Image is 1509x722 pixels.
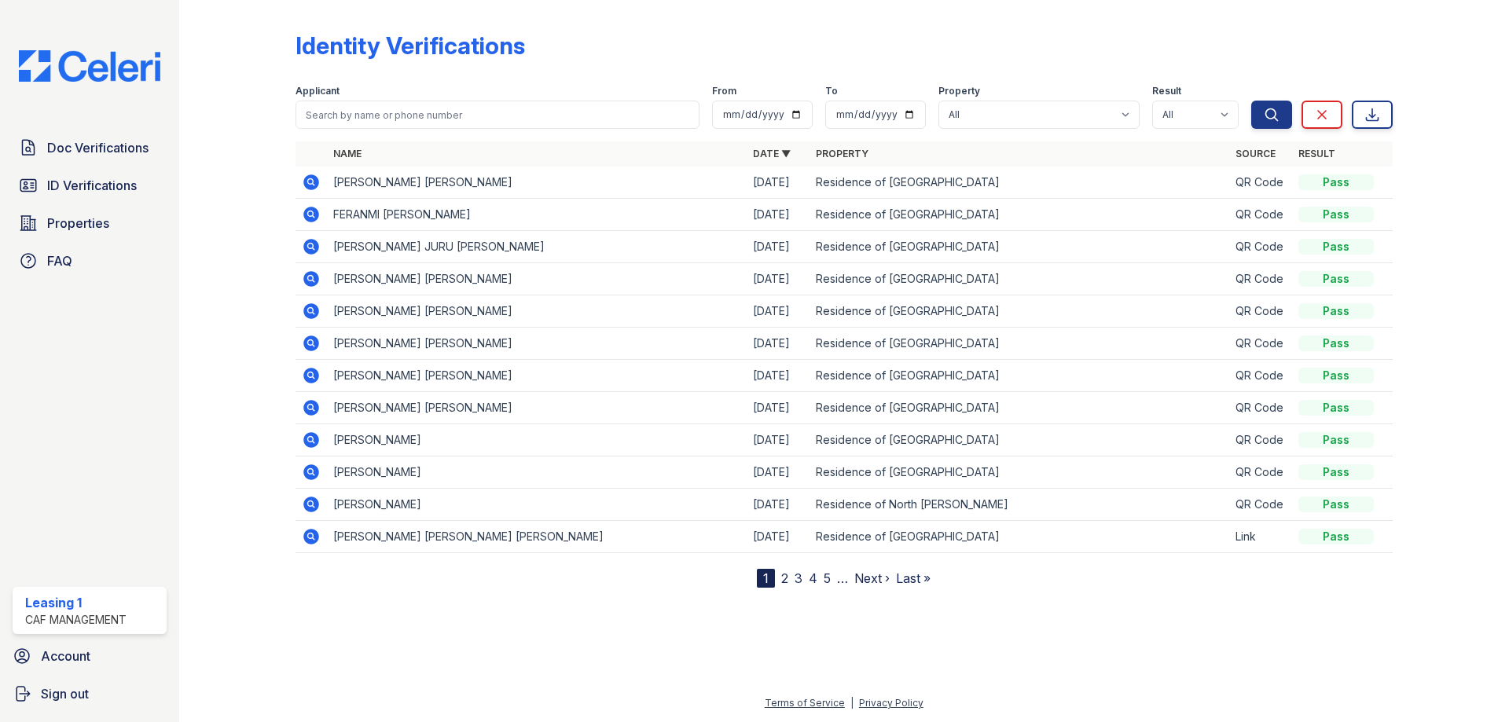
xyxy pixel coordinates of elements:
div: CAF Management [25,612,127,628]
td: [DATE] [747,489,810,521]
td: Residence of [GEOGRAPHIC_DATA] [810,360,1229,392]
label: From [712,85,736,97]
a: Privacy Policy [859,697,923,709]
td: Residence of [GEOGRAPHIC_DATA] [810,231,1229,263]
a: Sign out [6,678,173,709]
div: Pass [1298,529,1374,544]
td: [DATE] [747,328,810,360]
a: Account [6,640,173,672]
label: Applicant [296,85,340,97]
td: [DATE] [747,263,810,295]
td: QR Code [1229,392,1292,424]
label: To [825,85,838,97]
td: Residence of [GEOGRAPHIC_DATA] [810,328,1229,360]
td: QR Code [1229,489,1292,521]
td: [DATE] [747,456,810,489]
span: Doc Verifications [47,138,149,157]
td: Residence of [GEOGRAPHIC_DATA] [810,521,1229,553]
a: 5 [824,570,831,586]
span: Sign out [41,684,89,703]
a: ID Verifications [13,170,167,201]
a: Doc Verifications [13,132,167,163]
td: Residence of [GEOGRAPHIC_DATA] [810,392,1229,424]
td: [PERSON_NAME] JURU [PERSON_NAME] [327,231,747,263]
td: Residence of [GEOGRAPHIC_DATA] [810,263,1229,295]
td: [PERSON_NAME] [PERSON_NAME] [327,263,747,295]
td: Residence of North [PERSON_NAME] [810,489,1229,521]
td: QR Code [1229,328,1292,360]
td: [DATE] [747,231,810,263]
td: [PERSON_NAME] [PERSON_NAME] [327,360,747,392]
img: CE_Logo_Blue-a8612792a0a2168367f1c8372b55b34899dd931a85d93a1a3d3e32e68fde9ad4.png [6,50,173,82]
td: [DATE] [747,424,810,456]
td: [DATE] [747,199,810,231]
span: FAQ [47,251,72,270]
td: [PERSON_NAME] [PERSON_NAME] [327,328,747,360]
a: Property [816,148,868,159]
a: 2 [781,570,788,586]
a: 4 [809,570,817,586]
td: [DATE] [747,521,810,553]
a: Result [1298,148,1335,159]
td: QR Code [1229,263,1292,295]
td: FERANMI [PERSON_NAME] [327,199,747,231]
input: Search by name or phone number [296,101,699,129]
td: [PERSON_NAME] [327,456,747,489]
td: [DATE] [747,295,810,328]
td: Residence of [GEOGRAPHIC_DATA] [810,167,1229,199]
td: QR Code [1229,456,1292,489]
td: [PERSON_NAME] [PERSON_NAME] [327,295,747,328]
div: | [850,697,854,709]
a: Terms of Service [765,697,845,709]
td: [PERSON_NAME] [PERSON_NAME] [PERSON_NAME] [327,521,747,553]
div: Pass [1298,432,1374,448]
div: Pass [1298,368,1374,383]
td: QR Code [1229,295,1292,328]
td: QR Code [1229,424,1292,456]
span: ID Verifications [47,176,137,195]
div: 1 [757,569,775,588]
div: Identity Verifications [296,31,525,60]
a: Properties [13,207,167,239]
td: QR Code [1229,167,1292,199]
td: [PERSON_NAME] [PERSON_NAME] [327,392,747,424]
div: Pass [1298,271,1374,287]
a: Source [1235,148,1276,159]
td: Link [1229,521,1292,553]
td: QR Code [1229,360,1292,392]
a: 3 [795,570,802,586]
span: … [837,569,848,588]
div: Pass [1298,464,1374,480]
span: Account [41,647,90,665]
td: [PERSON_NAME] [PERSON_NAME] [327,167,747,199]
td: Residence of [GEOGRAPHIC_DATA] [810,295,1229,328]
div: Pass [1298,303,1374,319]
td: QR Code [1229,231,1292,263]
td: Residence of [GEOGRAPHIC_DATA] [810,424,1229,456]
a: Last » [896,570,931,586]
div: Pass [1298,335,1374,351]
td: [DATE] [747,360,810,392]
div: Pass [1298,400,1374,416]
td: [DATE] [747,167,810,199]
td: [PERSON_NAME] [327,489,747,521]
td: Residence of [GEOGRAPHIC_DATA] [810,199,1229,231]
div: Leasing 1 [25,593,127,612]
td: [PERSON_NAME] [327,424,747,456]
td: [DATE] [747,392,810,424]
label: Property [938,85,980,97]
a: Date ▼ [753,148,791,159]
label: Result [1152,85,1181,97]
span: Properties [47,214,109,233]
a: Next › [854,570,890,586]
a: Name [333,148,362,159]
div: Pass [1298,174,1374,190]
div: Pass [1298,497,1374,512]
a: FAQ [13,245,167,277]
td: QR Code [1229,199,1292,231]
td: Residence of [GEOGRAPHIC_DATA] [810,456,1229,489]
div: Pass [1298,207,1374,222]
div: Pass [1298,239,1374,255]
